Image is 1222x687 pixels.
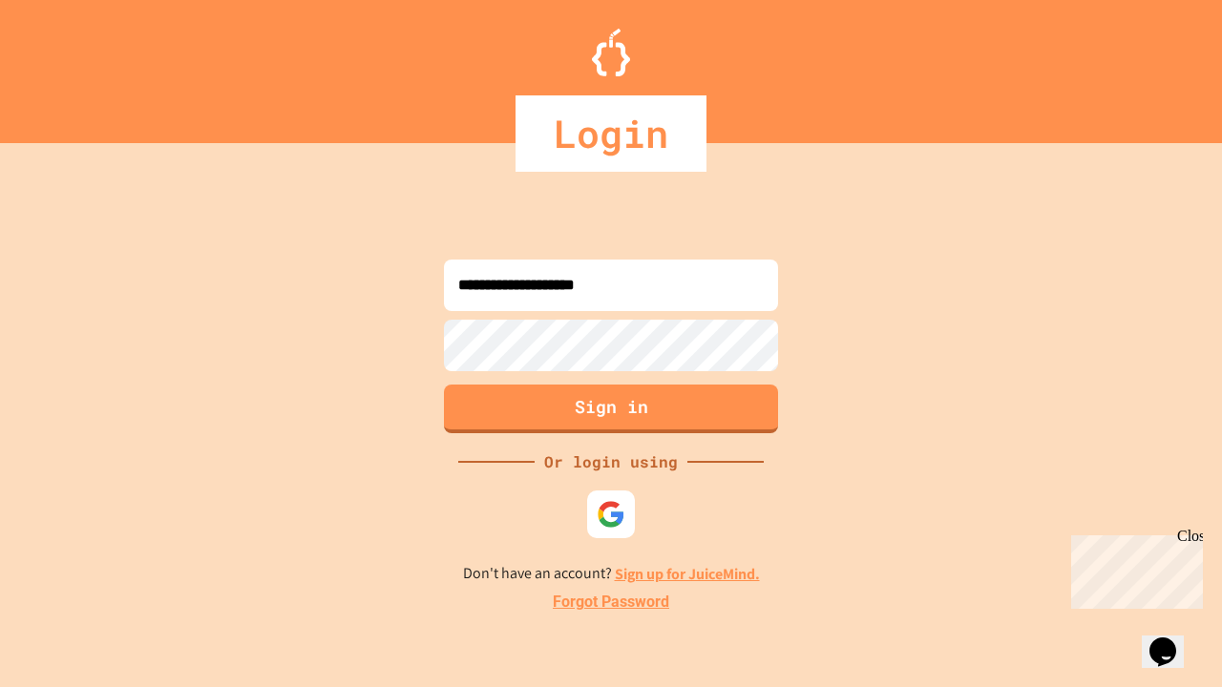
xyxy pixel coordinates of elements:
button: Sign in [444,385,778,433]
div: Login [516,95,706,172]
img: google-icon.svg [597,500,625,529]
div: Or login using [535,450,687,473]
div: Chat with us now!Close [8,8,132,121]
iframe: chat widget [1064,528,1203,609]
iframe: chat widget [1142,611,1203,668]
img: Logo.svg [592,29,630,76]
a: Sign up for JuiceMind. [615,564,760,584]
a: Forgot Password [553,591,669,614]
p: Don't have an account? [463,562,760,586]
